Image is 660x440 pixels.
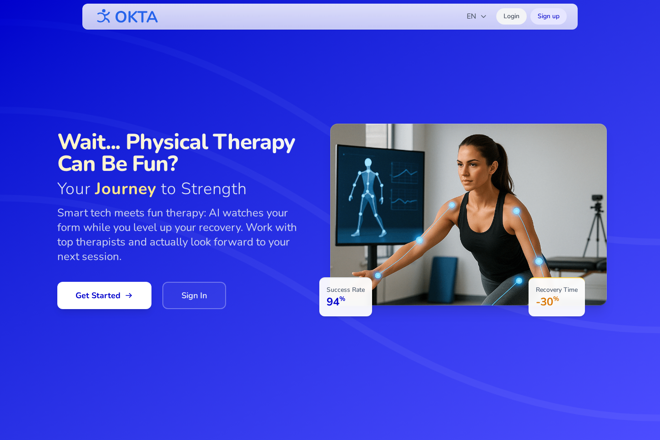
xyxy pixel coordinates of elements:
span: Your to Strength [57,180,312,198]
a: Get Started [57,282,151,309]
span: Wait... Physical Therapy Can Be Fun? [57,131,312,175]
p: Success Rate [327,285,365,295]
span: Get Started [76,289,133,302]
a: Sign up [530,8,567,25]
a: Login [496,8,527,25]
span: EN [467,11,487,22]
img: OKTA logo [93,5,159,28]
p: Smart tech meets fun therapy: AI watches your form while you level up your recovery. Work with to... [57,205,312,264]
p: 94 [327,295,365,309]
button: EN [461,7,493,25]
a: Sign In [162,282,226,309]
span: Journey [95,178,156,200]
